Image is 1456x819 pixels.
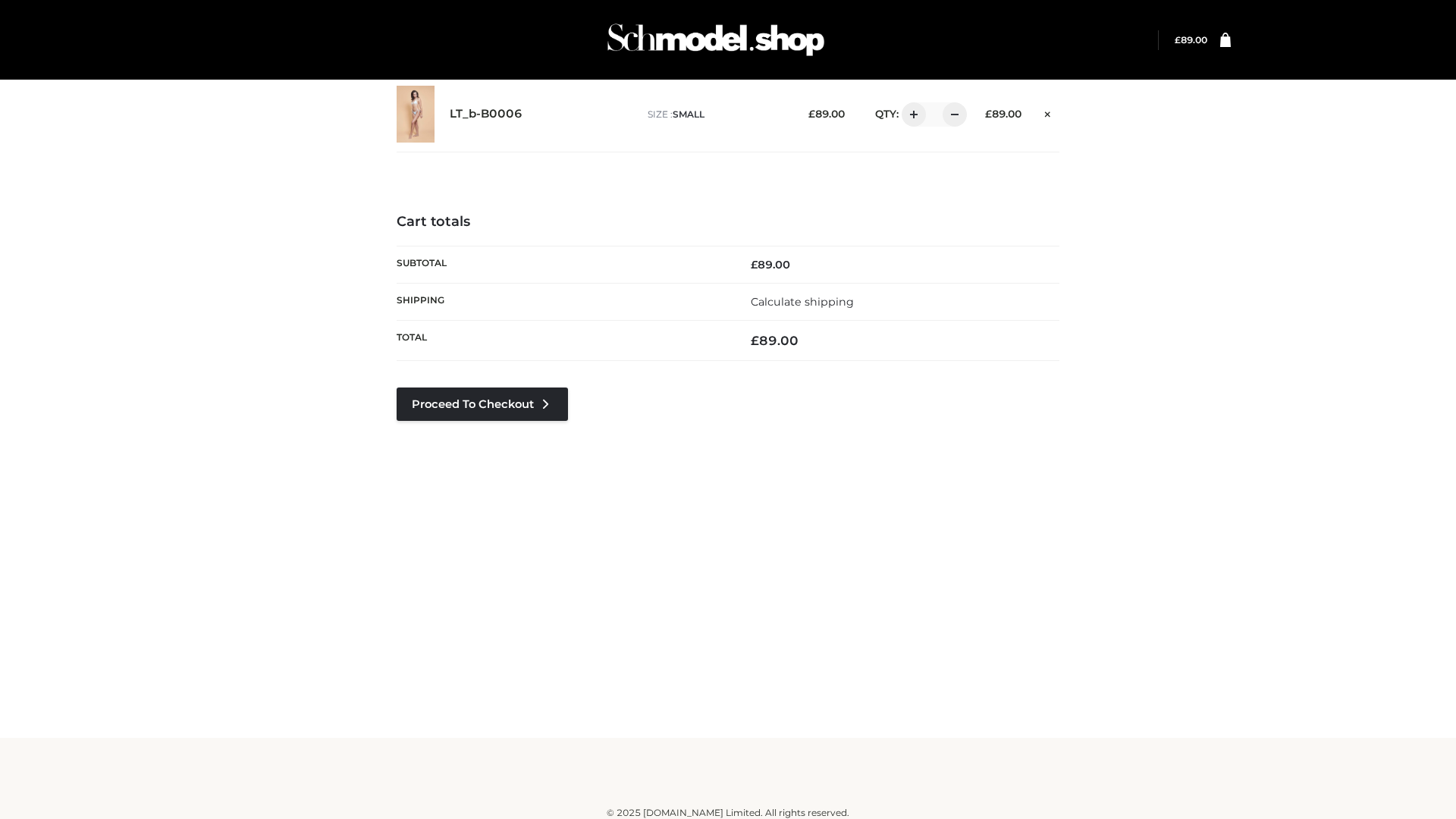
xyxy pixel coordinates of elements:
bdi: 89.00 [751,333,799,348]
th: Shipping [397,283,728,320]
a: £89.00 [1175,34,1207,45]
span: SMALL [673,108,704,120]
a: LT_b-B0006 [450,107,522,121]
bdi: 89.00 [1175,34,1207,45]
span: £ [808,108,815,120]
a: Remove this item [1037,102,1059,122]
p: size : [648,108,785,121]
bdi: 89.00 [985,108,1021,120]
img: LT_b-B0006 - SMALL [397,86,435,143]
span: £ [1175,34,1181,45]
a: Proceed to Checkout [397,388,568,421]
bdi: 89.00 [751,258,790,271]
h4: Cart totals [397,214,1059,231]
img: Schmodel Admin 964 [602,10,830,70]
span: £ [751,333,759,348]
span: £ [751,258,758,271]
th: Subtotal [397,246,728,283]
th: Total [397,321,728,361]
a: Calculate shipping [751,295,854,309]
bdi: 89.00 [808,108,845,120]
span: £ [985,108,992,120]
div: QTY: [860,102,962,127]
